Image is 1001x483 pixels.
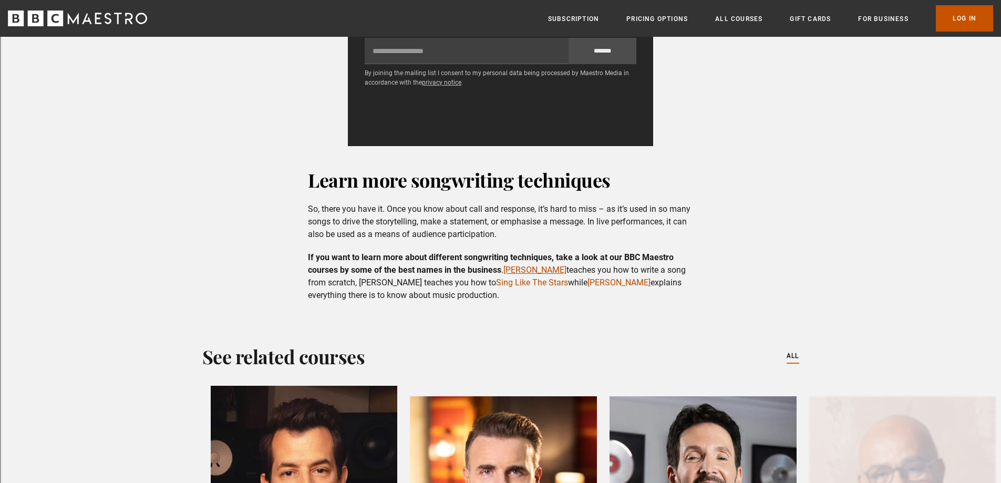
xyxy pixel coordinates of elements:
div: Sort A > Z [4,4,997,14]
div: Move To ... [4,23,997,33]
div: Rename [4,61,997,70]
a: All Courses [715,14,762,24]
nav: Primary [548,5,993,32]
a: For business [858,14,908,24]
a: Gift Cards [790,14,831,24]
div: Move To ... [4,70,997,80]
a: Subscription [548,14,599,24]
div: Options [4,42,997,52]
svg: BBC Maestro [8,11,147,26]
div: Sign out [4,52,997,61]
a: Log In [936,5,993,32]
a: Pricing Options [626,14,688,24]
div: Sort New > Old [4,14,997,23]
div: Delete [4,33,997,42]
